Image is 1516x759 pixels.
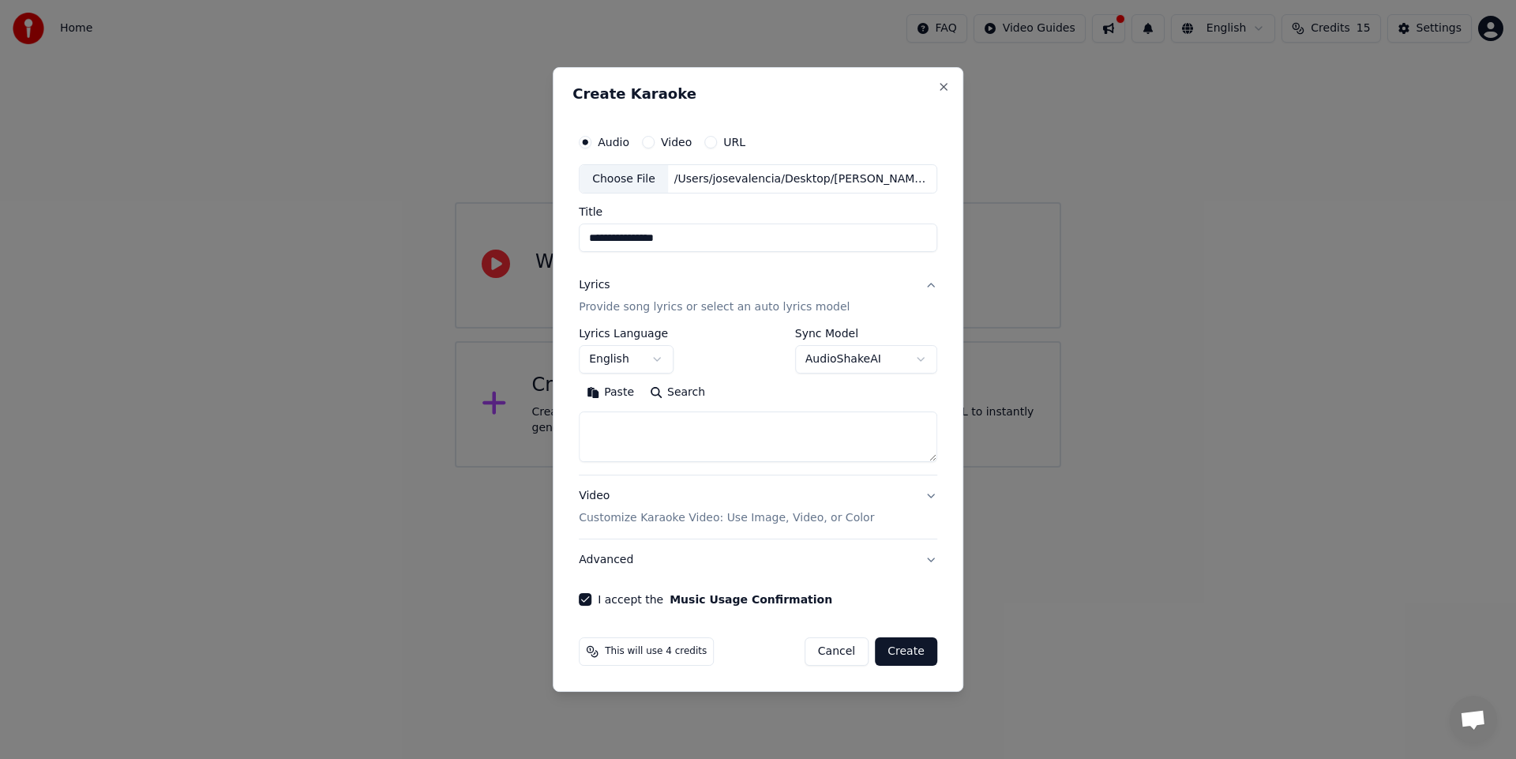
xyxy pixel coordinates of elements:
[579,265,937,329] button: LyricsProvide song lyrics or select an auto lyrics model
[579,329,674,340] label: Lyrics Language
[605,645,707,658] span: This will use 4 credits
[795,329,937,340] label: Sync Model
[579,278,610,294] div: Lyrics
[598,137,629,148] label: Audio
[670,594,832,605] button: I accept the
[723,137,745,148] label: URL
[805,637,869,666] button: Cancel
[579,207,937,218] label: Title
[661,137,692,148] label: Video
[642,381,713,406] button: Search
[579,539,937,581] button: Advanced
[572,87,944,101] h2: Create Karaoke
[598,594,832,605] label: I accept the
[579,510,874,526] p: Customize Karaoke Video: Use Image, Video, or Color
[668,171,936,187] div: /Users/josevalencia/Desktop/[PERSON_NAME]/CANCIONES 1/ANTES DE [PERSON_NAME].wav
[580,165,668,194] div: Choose File
[579,329,937,475] div: LyricsProvide song lyrics or select an auto lyrics model
[875,637,937,666] button: Create
[579,476,937,539] button: VideoCustomize Karaoke Video: Use Image, Video, or Color
[579,489,874,527] div: Video
[579,300,850,316] p: Provide song lyrics or select an auto lyrics model
[579,381,642,406] button: Paste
